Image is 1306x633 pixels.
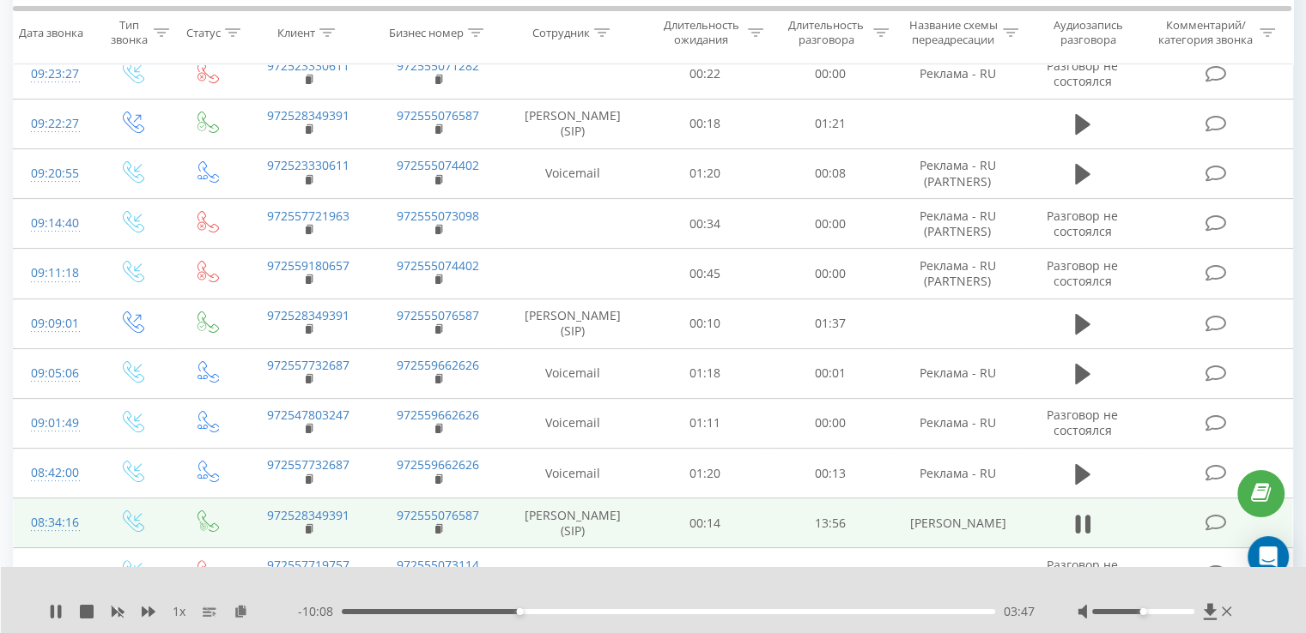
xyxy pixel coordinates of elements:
div: Длительность ожидания [659,18,744,47]
a: 972555076587 [397,507,479,523]
td: Реклама - RU [892,348,1022,398]
div: Длительность разговора [783,18,869,47]
td: Voicemail [503,148,643,198]
td: 01:21 [768,99,892,148]
div: 09:01:49 [31,407,76,440]
a: 972528349391 [267,507,349,523]
div: 09:20:55 [31,157,76,190]
span: - 10:08 [298,603,342,620]
a: 972555074402 [397,157,479,173]
span: Разговор не состоялся [1047,557,1118,588]
td: 00:00 [768,398,892,448]
span: Разговор не состоялся [1047,257,1118,289]
a: 972557732687 [267,357,349,373]
span: 1 x [173,603,185,620]
td: [PERSON_NAME] (SIP) [503,498,643,548]
a: 972547803247 [267,407,349,423]
div: Open Intercom Messenger [1248,536,1289,577]
td: Реклама - RU [892,398,1022,448]
td: 00:59 [643,548,768,598]
div: Клиент [277,25,315,39]
a: 972555076587 [397,307,479,323]
a: 972528349391 [267,307,349,323]
a: 972559662626 [397,407,479,423]
td: 00:34 [643,199,768,249]
td: Реклама - RU (PARTNERS) [892,148,1022,198]
td: 00:00 [768,249,892,298]
a: 972523330611 [267,57,349,74]
td: 00:01 [768,348,892,398]
a: 972559180657 [267,257,349,274]
td: [PERSON_NAME] [892,548,1022,598]
span: Разговор не состоялся [1047,407,1118,438]
div: 08:29:12 [31,556,76,589]
a: 972559662626 [397,357,479,373]
td: 00:00 [768,548,892,598]
td: [PERSON_NAME] [892,498,1022,548]
td: 00:13 [768,449,892,498]
div: Аудиозапись разговора [1038,18,1139,47]
td: Реклама - RU [892,49,1022,99]
a: 972555076587 [397,107,479,124]
div: 09:22:27 [31,107,76,141]
div: Accessibility label [1139,608,1146,615]
div: 09:09:01 [31,307,76,341]
a: 972555073114 [397,557,479,573]
div: 09:05:06 [31,357,76,390]
td: 01:20 [643,449,768,498]
a: 972557732687 [267,456,349,473]
a: 972559662626 [397,456,479,473]
span: Разговор не состоялся [1047,57,1118,89]
td: Voicemail [503,449,643,498]
td: 13:56 [768,498,892,548]
div: Дата звонка [19,25,83,39]
td: 00:45 [643,249,768,298]
a: 972557719757 [267,557,349,573]
div: 08:34:16 [31,506,76,540]
div: Название схемы переадресации [908,18,999,47]
div: Тип звонка [108,18,149,47]
div: 09:11:18 [31,256,76,290]
td: 01:37 [768,298,892,348]
a: 972523330611 [267,157,349,173]
a: 972555073098 [397,208,479,224]
a: 972557721963 [267,208,349,224]
td: 00:18 [643,99,768,148]
div: Статус [186,25,221,39]
span: 03:47 [1004,603,1035,620]
a: 972555074402 [397,257,479,274]
td: Voicemail [503,398,643,448]
div: 09:23:27 [31,57,76,91]
td: 00:22 [643,49,768,99]
td: 00:00 [768,199,892,249]
td: 00:00 [768,49,892,99]
span: Разговор не состоялся [1047,208,1118,239]
td: Реклама - RU (PARTNERS) [892,249,1022,298]
a: 972555071282 [397,57,479,74]
div: Accessibility label [516,608,523,615]
td: 01:11 [643,398,768,448]
td: 00:10 [643,298,768,348]
div: 09:14:40 [31,207,76,240]
a: 972528349391 [267,107,349,124]
td: 01:18 [643,348,768,398]
td: Реклама - RU (PARTNERS) [892,199,1022,249]
td: 01:20 [643,148,768,198]
td: 00:14 [643,498,768,548]
td: [PERSON_NAME] (SIP) [503,298,643,348]
div: Бизнес номер [389,25,464,39]
div: Сотрудник [532,25,590,39]
td: [PERSON_NAME] (SIP) [503,99,643,148]
div: 08:42:00 [31,456,76,490]
td: Voicemail [503,348,643,398]
div: Комментарий/категория звонка [1155,18,1255,47]
td: 00:08 [768,148,892,198]
td: Реклама - RU [892,449,1022,498]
